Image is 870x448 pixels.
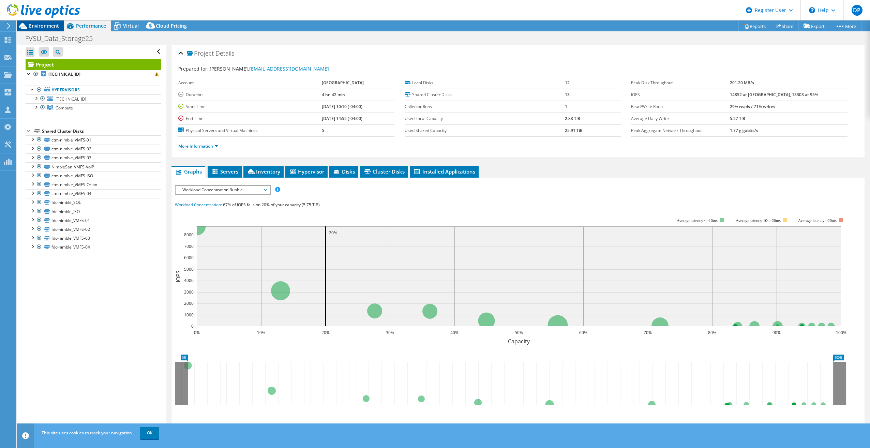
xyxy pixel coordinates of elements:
text: 0% [194,330,199,335]
text: 90% [772,330,781,335]
span: [PERSON_NAME], [210,65,329,72]
b: 12 [565,80,570,86]
text: 4000 [184,278,194,283]
div: Shared Cluster Disks [42,127,161,135]
b: 13 [565,92,570,98]
a: ctm-nimble_VMFS-ISO [26,171,161,180]
text: 30% [386,330,394,335]
a: [TECHNICAL_ID] [26,94,161,103]
label: End Time [178,115,322,122]
a: ctm-nimble_VMFS-Orion [26,180,161,189]
span: Installed Applications [413,168,475,175]
a: [TECHNICAL_ID] [26,70,161,79]
text: 5000 [184,266,194,272]
b: 2.83 TiB [565,116,580,121]
a: fdc-nimble_VMFS-04 [26,243,161,252]
span: 67% of IOPS falls on 20% of your capacity (5.75 TiB) [223,202,320,208]
a: ctm-nimble_VMFS-04 [26,189,161,198]
label: Prepared for: [178,65,209,72]
span: Environment [29,23,59,29]
text: 20% [321,330,330,335]
text: IOPS [175,270,182,282]
text: 2000 [184,300,194,306]
a: Project [26,59,161,70]
label: Collector Runs [405,103,565,110]
b: 201.20 MB/s [730,80,754,86]
label: Peak Aggregate Network Throughput [631,127,730,134]
b: 1 [565,104,567,109]
tspan: Average latency 10<=20ms [736,218,781,223]
text: 40% [450,330,459,335]
b: 5.27 TiB [730,116,745,121]
span: [TECHNICAL_ID] [56,96,86,102]
span: Inventory [247,168,280,175]
span: Virtual [123,23,139,29]
label: Read/Write Ratio [631,103,730,110]
label: Peak Disk Throughput [631,79,730,86]
span: Workload Concentration: [175,202,222,208]
a: Hypervisors [26,86,161,94]
label: Used Shared Capacity [405,127,565,134]
text: 7000 [184,243,194,249]
text: 1000 [184,312,194,318]
b: [TECHNICAL_ID] [48,71,80,77]
label: IOPS [631,91,730,98]
a: ctm-nimble_VMFS-01 [26,135,161,144]
svg: \n [809,7,815,13]
b: [GEOGRAPHIC_DATA] [322,80,364,86]
span: Project [187,50,214,57]
a: Export [798,21,830,31]
label: Duration [178,91,322,98]
a: fdc-nimble_VMFS-01 [26,216,161,225]
a: More Information [178,143,218,149]
span: Cloud Pricing [156,23,187,29]
text: 60% [579,330,587,335]
a: OK [140,427,159,439]
span: Graphs [175,168,202,175]
a: fdc-nimble_ISO [26,207,161,216]
b: [DATE] 14:52 (-04:00) [322,116,362,121]
label: Start Time [178,103,322,110]
b: [DATE] 10:10 (-04:00) [322,104,362,109]
text: Capacity [508,338,530,345]
a: NimbleSan_VMFS-VoIP [26,162,161,171]
a: ctm-nimble_VMFS-03 [26,153,161,162]
label: Local Disks [405,79,565,86]
span: Workload Concentration Bubble [179,186,267,194]
span: Disks [333,168,355,175]
text: 80% [708,330,716,335]
text: 10% [257,330,265,335]
b: 25.91 TiB [565,128,583,133]
text: 70% [644,330,652,335]
label: Used Local Capacity [405,115,565,122]
label: Average Daily Write [631,115,730,122]
b: 1.77 gigabits/s [730,128,758,133]
span: This site uses cookies to track your navigation. [42,430,133,436]
a: fdc-nimble_SQL [26,198,161,207]
text: 6000 [184,255,194,260]
text: 8000 [184,232,194,238]
span: Details [215,49,234,57]
text: 50% [515,330,523,335]
text: 3000 [184,289,194,295]
b: 4 hr, 42 min [322,92,345,98]
h1: FVSU_Data_Storage25 [22,35,103,42]
b: 14852 at [GEOGRAPHIC_DATA], 13303 at 95% [730,92,818,98]
a: Compute [26,103,161,112]
text: 0 [191,323,194,329]
label: Physical Servers and Virtual Machines [178,127,322,134]
a: fdc-nimble_VMFS-03 [26,234,161,243]
span: Hypervisor [289,168,324,175]
span: Compute [56,105,73,111]
span: Cluster Disks [363,168,405,175]
a: Reports [738,21,771,31]
a: [EMAIL_ADDRESS][DOMAIN_NAME] [249,65,329,72]
tspan: Average latency <=10ms [677,218,718,223]
span: Servers [211,168,238,175]
a: fdc-nimble_VMFS-02 [26,225,161,234]
label: Account [178,79,322,86]
text: 100% [836,330,846,335]
span: DP [852,5,862,16]
a: More [830,21,861,31]
span: Performance [76,23,106,29]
